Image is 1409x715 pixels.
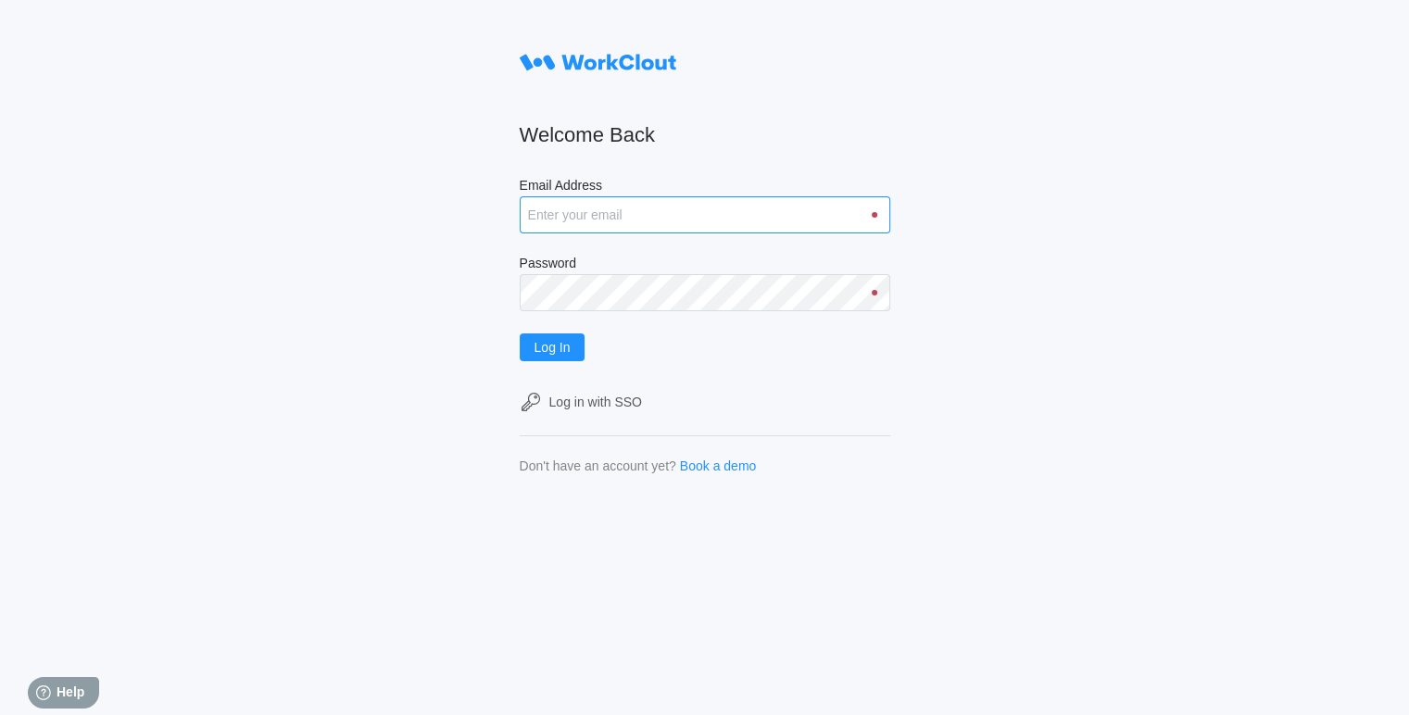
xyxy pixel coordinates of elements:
[520,391,890,413] a: Log in with SSO
[535,341,571,354] span: Log In
[520,196,890,233] input: Enter your email
[520,256,890,274] label: Password
[680,458,757,473] a: Book a demo
[520,178,890,196] label: Email Address
[549,395,642,409] div: Log in with SSO
[520,458,676,473] div: Don't have an account yet?
[520,122,890,148] h2: Welcome Back
[520,333,585,361] button: Log In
